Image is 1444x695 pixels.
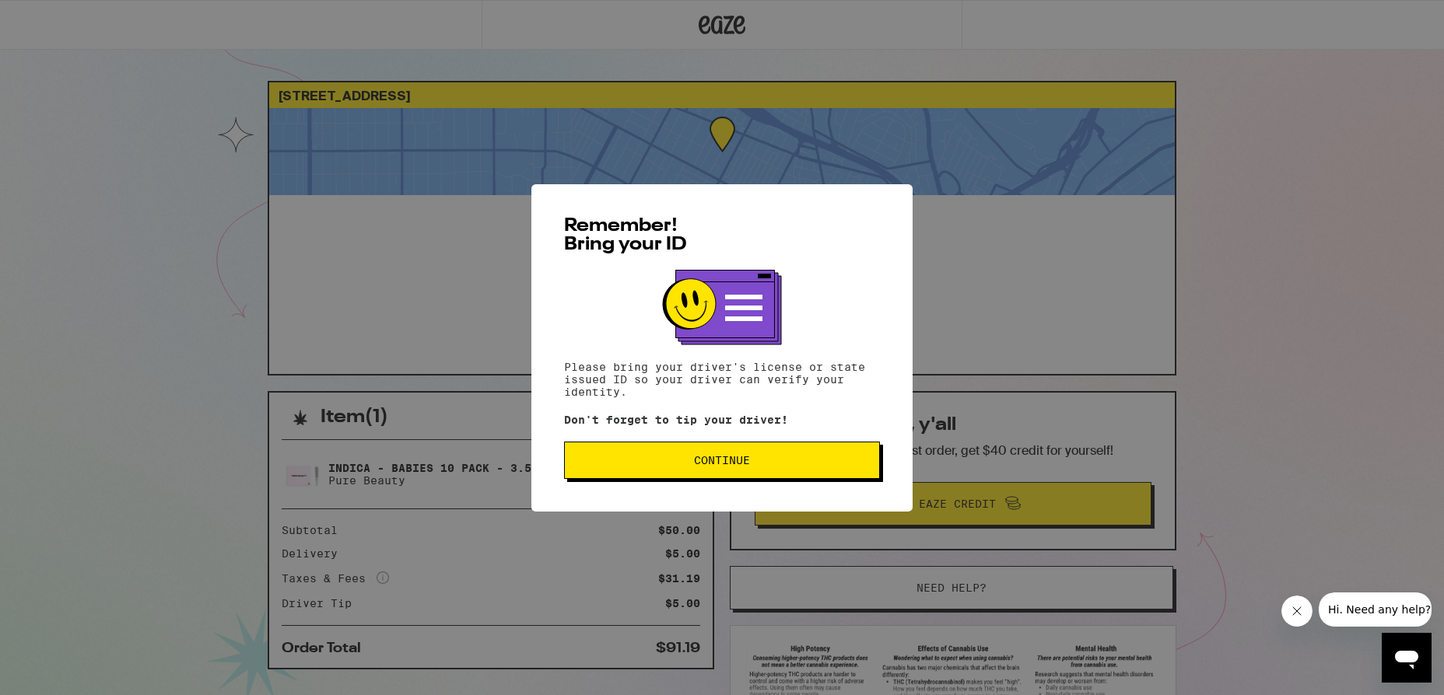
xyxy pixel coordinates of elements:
iframe: Message from company [1319,592,1432,627]
span: Continue [694,455,750,466]
p: Don't forget to tip your driver! [564,414,880,426]
p: Please bring your driver's license or state issued ID so your driver can verify your identity. [564,361,880,398]
button: Continue [564,442,880,479]
span: Remember! Bring your ID [564,217,687,254]
iframe: Close message [1281,595,1313,627]
iframe: Button to launch messaging window [1382,633,1432,683]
